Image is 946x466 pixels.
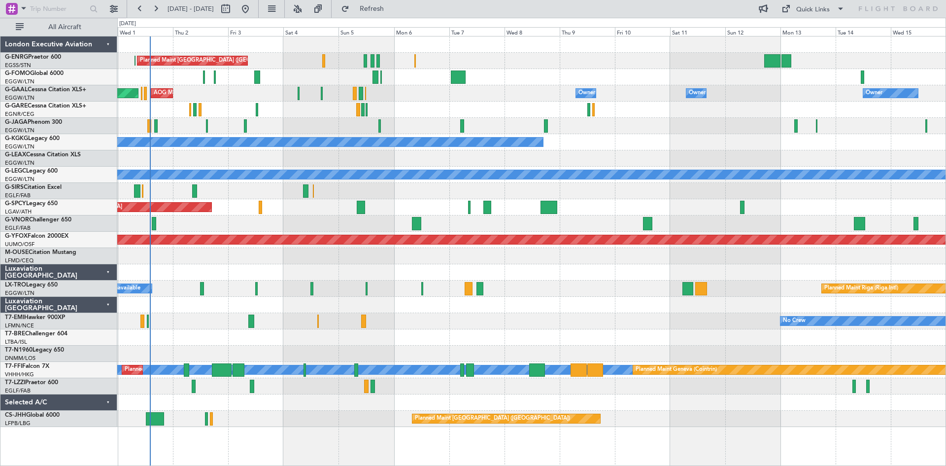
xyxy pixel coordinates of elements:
div: Mon 6 [394,27,449,36]
div: Quick Links [796,5,830,15]
a: G-GARECessna Citation XLS+ [5,103,86,109]
div: Tue 14 [836,27,891,36]
span: G-GAAL [5,87,28,93]
a: G-VNORChallenger 650 [5,217,71,223]
div: Thu 9 [560,27,615,36]
div: Planned Maint [GEOGRAPHIC_DATA] ([GEOGRAPHIC_DATA]) [415,411,570,426]
input: Trip Number [30,1,87,16]
a: EGGW/LTN [5,94,34,102]
div: Sun 5 [338,27,394,36]
a: EGGW/LTN [5,127,34,134]
span: G-LEGC [5,168,26,174]
a: EGGW/LTN [5,159,34,167]
a: G-ENRGPraetor 600 [5,54,61,60]
a: UUMO/OSF [5,241,34,248]
a: G-FOMOGlobal 6000 [5,71,64,76]
div: Fri 10 [615,27,670,36]
a: G-LEAXCessna Citation XLS [5,152,81,158]
span: T7-EMI [5,315,24,321]
a: T7-LZZIPraetor 600 [5,380,58,386]
div: [DATE] [119,20,136,28]
a: EGLF/FAB [5,224,31,232]
span: M-OUSE [5,250,29,255]
span: G-LEAX [5,152,26,158]
a: EGGW/LTN [5,143,34,150]
a: EGGW/LTN [5,176,34,183]
div: Owner [866,86,882,101]
a: G-GAALCessna Citation XLS+ [5,87,86,93]
a: G-SPCYLegacy 650 [5,201,58,207]
a: EGLF/FAB [5,192,31,199]
a: EGNR/CEG [5,110,34,118]
span: G-ENRG [5,54,28,60]
button: All Aircraft [11,19,107,35]
span: T7-N1960 [5,347,33,353]
div: AOG Maint Dusseldorf [154,86,211,101]
span: T7-FFI [5,363,22,369]
button: Refresh [337,1,396,17]
a: LFPB/LBG [5,420,31,427]
a: DNMM/LOS [5,355,35,362]
a: EGLF/FAB [5,387,31,394]
div: Planned Maint [GEOGRAPHIC_DATA] ([GEOGRAPHIC_DATA]) [140,53,295,68]
a: EGSS/STN [5,62,31,69]
div: Thu 2 [173,27,228,36]
div: Wed 15 [891,27,946,36]
div: Owner [689,86,706,101]
a: M-OUSECitation Mustang [5,250,76,255]
span: G-SPCY [5,201,26,207]
button: Quick Links [777,1,849,17]
a: LFMD/CEQ [5,257,34,264]
span: G-VNOR [5,217,29,223]
a: LGAV/ATH [5,208,32,215]
span: G-SIRS [5,184,24,190]
a: EGGW/LTN [5,78,34,85]
a: T7-N1960Legacy 650 [5,347,64,353]
span: Refresh [351,5,393,12]
a: VHHH/HKG [5,371,34,378]
div: Sun 12 [725,27,780,36]
span: G-YFOX [5,233,28,239]
div: Tue 7 [449,27,505,36]
span: T7-BRE [5,331,25,337]
a: EGGW/LTN [5,289,34,297]
a: G-SIRSCitation Excel [5,184,62,190]
span: G-JAGA [5,119,28,125]
a: T7-EMIHawker 900XP [5,315,65,321]
div: Wed 1 [118,27,173,36]
span: G-GARE [5,103,28,109]
span: G-FOMO [5,71,30,76]
a: G-KGKGLegacy 600 [5,136,60,142]
a: LTBA/ISL [5,338,27,346]
a: LFMN/NCE [5,322,34,329]
div: Planned Maint Geneva (Cointrin) [636,362,717,377]
a: LX-TROLegacy 650 [5,282,58,288]
a: G-YFOXFalcon 2000EX [5,233,68,239]
div: Sat 11 [670,27,725,36]
a: G-JAGAPhenom 300 [5,119,62,125]
span: CS-JHH [5,412,26,418]
div: Wed 8 [505,27,560,36]
div: Sat 4 [283,27,338,36]
span: G-KGKG [5,136,28,142]
span: T7-LZZI [5,380,25,386]
div: Planned Maint [GEOGRAPHIC_DATA] ([GEOGRAPHIC_DATA]) [125,362,280,377]
div: Mon 13 [780,27,836,36]
div: Fri 3 [228,27,283,36]
div: Planned Maint Riga (Riga Intl) [824,281,898,296]
a: G-LEGCLegacy 600 [5,168,58,174]
a: T7-BREChallenger 604 [5,331,68,337]
div: No Crew [783,314,806,328]
div: Owner [578,86,595,101]
a: CS-JHHGlobal 6000 [5,412,60,418]
a: T7-FFIFalcon 7X [5,363,49,369]
span: All Aircraft [26,24,104,31]
span: [DATE] - [DATE] [168,4,214,13]
span: LX-TRO [5,282,26,288]
div: A/C Unavailable [100,281,140,296]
